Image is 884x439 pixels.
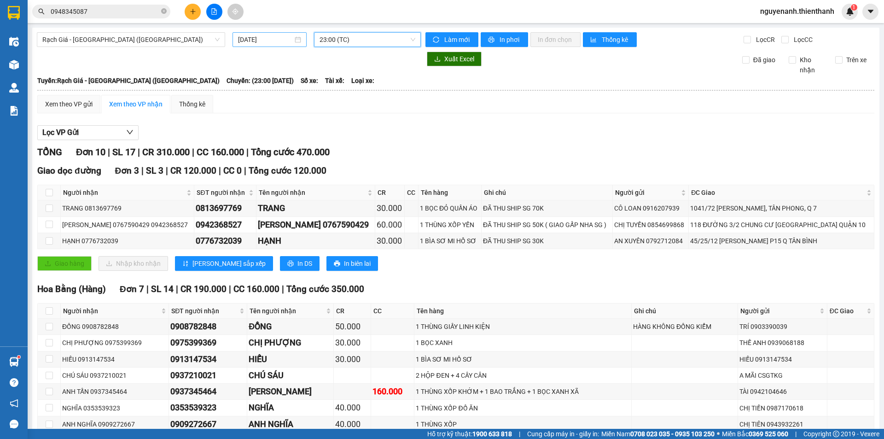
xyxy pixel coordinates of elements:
[229,284,231,294] span: |
[169,319,247,335] td: 0908782848
[590,36,598,44] span: bar-chart
[37,165,101,176] span: Giao dọc đường
[126,129,134,136] span: down
[615,187,679,198] span: Người gửi
[632,304,738,319] th: Ghi chú
[176,284,178,294] span: |
[249,369,332,382] div: CHÚ SÁU
[17,356,20,358] sup: 1
[219,165,221,176] span: |
[37,77,220,84] b: Tuyến: Rạch Giá - [GEOGRAPHIC_DATA] ([GEOGRAPHIC_DATA])
[63,306,159,316] span: Người nhận
[247,319,334,335] td: ĐỒNG
[249,165,326,176] span: Tổng cước 120.000
[601,429,715,439] span: Miền Nam
[249,401,332,414] div: NGHĨA
[335,401,369,414] div: 40.000
[282,284,284,294] span: |
[9,83,19,93] img: warehouse-icon
[739,386,825,397] div: TÀI 0942104646
[371,304,414,319] th: CC
[372,385,413,398] div: 160.000
[527,429,599,439] span: Cung cấp máy in - giấy in:
[169,400,247,416] td: 0353539323
[351,76,374,86] span: Loại xe:
[420,203,480,213] div: 1 BỌC ĐỎ QUẦN ÁO
[138,146,140,158] span: |
[197,146,244,158] span: CC 160.000
[796,55,828,75] span: Kho nhận
[335,418,369,431] div: 40.000
[739,419,825,429] div: CHỊ TIÊN 0943932261
[614,203,687,213] div: CÔ LOAN 0916207939
[488,36,496,44] span: printer
[108,146,110,158] span: |
[227,4,244,20] button: aim
[161,7,167,16] span: close-circle
[739,322,825,332] div: TRÍ 0903390039
[795,429,797,439] span: |
[233,284,279,294] span: CC 160.000
[739,370,825,380] div: A MÃI CSGTKG
[519,429,520,439] span: |
[335,336,369,349] div: 30.000
[9,60,19,70] img: warehouse-icon
[247,384,334,400] td: ANH TẤN
[170,353,245,366] div: 0913147534
[416,386,630,397] div: 1 THÙNG XỐP KHỚM + 1 BAO TRẮNG + 1 BỌC XANH XÃ
[753,6,842,17] span: nguyenanh.thienthanh
[211,8,217,15] span: file-add
[37,125,139,140] button: Lọc VP Gửi
[251,146,330,158] span: Tổng cước 470.000
[194,217,256,233] td: 0942368527
[42,127,79,138] span: Lọc VP Gửi
[45,99,93,109] div: Xem theo VP gửi
[190,8,196,15] span: plus
[170,336,245,349] div: 0975399369
[790,35,814,45] span: Lọc CC
[740,306,817,316] span: Người gửi
[258,218,373,231] div: [PERSON_NAME] 0767590429
[717,432,720,436] span: ⚪️
[62,338,167,348] div: CHỊ PHƯỢNG 0975399369
[238,35,293,45] input: 12/08/2025
[344,258,371,269] span: In biên lai
[416,354,630,364] div: 1 BÌA SƠ MI HỒ SƠ
[472,430,512,438] strong: 1900 633 818
[416,370,630,380] div: 2 HỘP ĐEN + 4 CÂY CÂN
[9,37,19,47] img: warehouse-icon
[405,185,419,200] th: CC
[170,418,245,431] div: 0909272667
[434,56,441,63] span: download
[483,236,611,246] div: ĐÃ THU SHIP SG 30K
[169,416,247,433] td: 0909272667
[170,401,245,414] div: 0353539323
[161,8,167,14] span: close-circle
[420,236,480,246] div: 1 BÌA SƠ MI HỒ SƠ
[249,353,332,366] div: HIẾU
[335,320,369,333] div: 50.000
[170,385,245,398] div: 0937345464
[62,354,167,364] div: HIẾU 0913147534
[180,284,227,294] span: CR 190.000
[62,220,192,230] div: [PERSON_NAME] 0767590429 0942368527
[481,32,528,47] button: printerIn phơi
[37,256,92,271] button: uploadGiao hàng
[63,187,185,198] span: Người nhận
[166,165,168,176] span: |
[249,418,332,431] div: ANH NGHĨA
[142,146,190,158] span: CR 310.000
[244,165,246,176] span: |
[377,202,403,215] div: 30.000
[530,32,581,47] button: In đơn chọn
[169,368,247,384] td: 0937210021
[482,185,613,200] th: Ghi chú
[500,35,521,45] span: In phơi
[483,203,611,213] div: ĐÃ THU SHIP SG 70K
[427,429,512,439] span: Hỗ trợ kỹ thuật:
[246,146,249,158] span: |
[62,203,192,213] div: TRANG 0813697769
[444,35,471,45] span: Làm mới
[250,306,324,316] span: Tên người nhận
[433,36,441,44] span: sync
